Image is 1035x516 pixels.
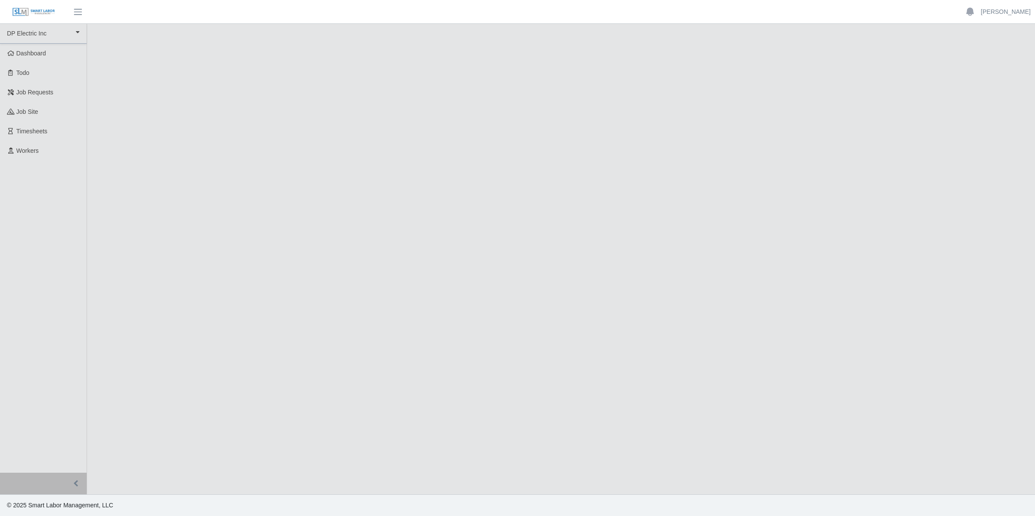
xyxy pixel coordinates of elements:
[16,147,39,154] span: Workers
[16,108,39,115] span: job site
[16,89,54,96] span: Job Requests
[16,69,29,76] span: Todo
[981,7,1031,16] a: [PERSON_NAME]
[12,7,55,17] img: SLM Logo
[16,50,46,57] span: Dashboard
[7,502,113,509] span: © 2025 Smart Labor Management, LLC
[16,128,48,135] span: Timesheets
